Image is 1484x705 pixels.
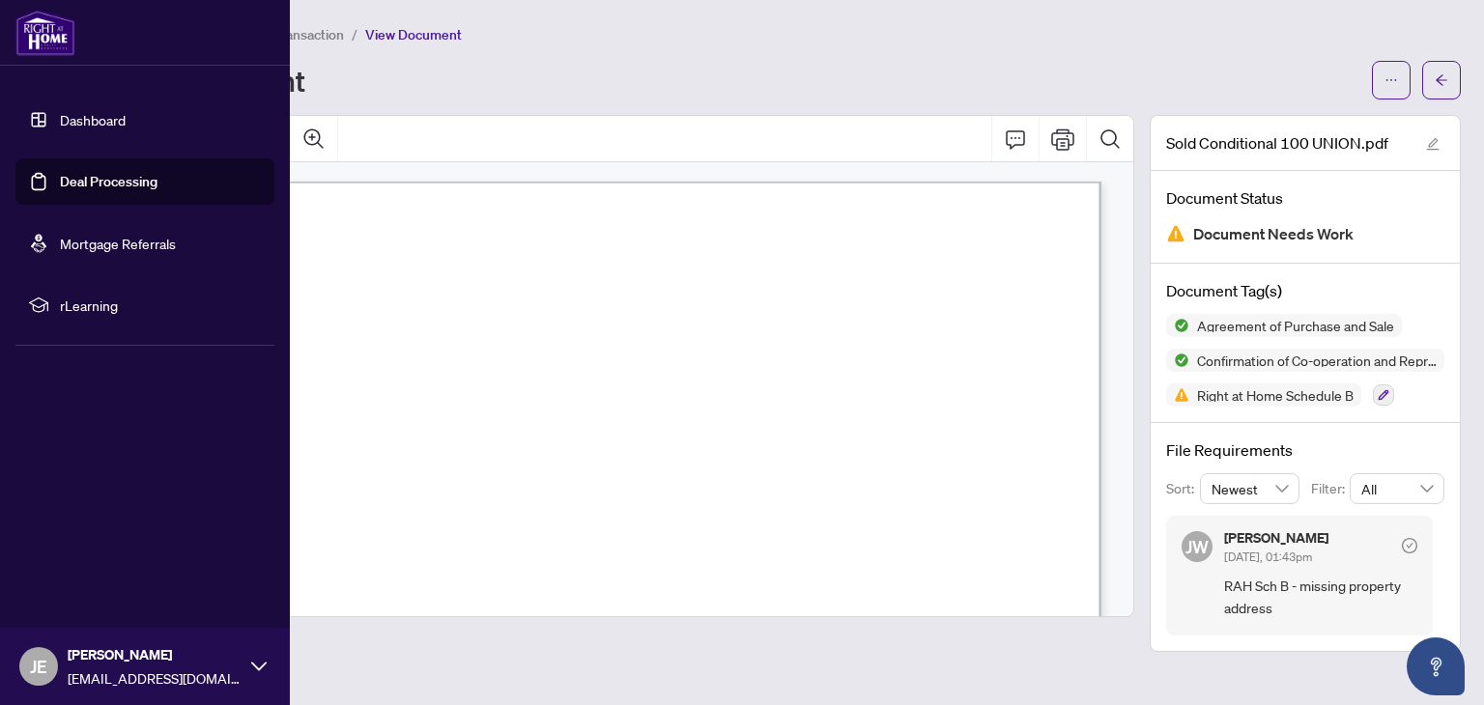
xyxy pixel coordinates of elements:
a: Dashboard [60,111,126,128]
span: [PERSON_NAME] [68,644,242,665]
span: Confirmation of Co-operation and Representation—Buyer/Seller [1189,353,1444,367]
span: All [1361,474,1433,503]
img: Document Status [1166,224,1185,243]
li: / [352,23,357,45]
span: rLearning [60,295,261,316]
span: Agreement of Purchase and Sale [1189,319,1402,332]
span: [EMAIL_ADDRESS][DOMAIN_NAME] [68,667,242,689]
img: Status Icon [1166,314,1189,337]
h5: [PERSON_NAME] [1224,531,1328,545]
span: JW [1185,533,1209,560]
a: Deal Processing [60,173,157,190]
img: Status Icon [1166,383,1189,407]
span: ellipsis [1384,73,1398,87]
span: Document Needs Work [1193,221,1354,247]
button: Open asap [1407,637,1465,695]
h4: File Requirements [1166,438,1444,462]
h4: Document Tag(s) [1166,279,1444,302]
span: RAH Sch B - missing property address [1224,575,1417,620]
span: edit [1426,137,1440,151]
span: View Document [365,26,462,43]
h4: Document Status [1166,186,1444,210]
p: Sort: [1166,478,1200,499]
a: Mortgage Referrals [60,235,176,252]
p: Filter: [1311,478,1350,499]
span: check-circle [1402,538,1417,553]
span: Newest [1212,474,1289,503]
span: View Transaction [241,26,344,43]
span: JE [30,653,47,680]
span: [DATE], 01:43pm [1224,550,1312,564]
span: arrow-left [1435,73,1448,87]
span: Sold Conditional 100 UNION.pdf [1166,131,1388,155]
span: Right at Home Schedule B [1189,388,1361,402]
img: Status Icon [1166,349,1189,372]
img: logo [15,10,75,56]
